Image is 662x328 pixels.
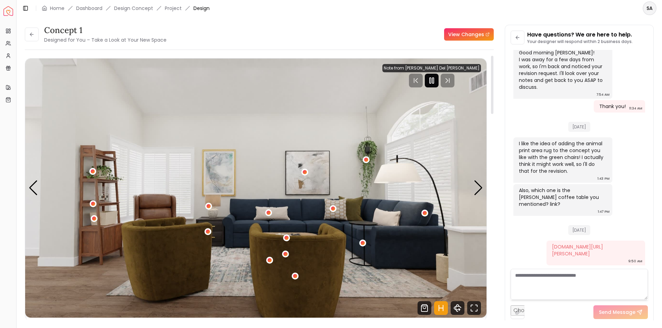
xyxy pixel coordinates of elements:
div: Thank you! [599,103,626,110]
div: 1:43 PM [598,175,610,182]
div: 9:50 AM [628,258,642,265]
a: Home [50,5,64,12]
div: 7:54 AM [596,91,610,98]
img: Spacejoy Logo [3,6,13,16]
small: Designed for You – Take a Look at Your New Space [44,36,167,43]
svg: Fullscreen [467,301,481,315]
div: 1:47 PM [598,208,610,215]
div: 1 / 4 [25,59,487,318]
a: [DOMAIN_NAME][URL][PERSON_NAME] [552,243,603,257]
div: 11:34 AM [629,105,642,112]
div: Next slide [474,180,483,195]
span: [DATE] [568,122,590,132]
a: Spacejoy [3,6,13,16]
span: Design [193,5,210,12]
div: Also, which one is the [PERSON_NAME] coffee table you mentioned? link? [519,187,605,208]
p: Your designer will respond within 2 business days. [527,39,633,44]
div: Carousel [25,59,487,318]
svg: 360 View [451,301,464,315]
svg: Shop Products from this design [418,301,431,315]
li: Design Concept [114,5,153,12]
a: View Changes [444,28,494,41]
button: SA [643,1,656,15]
div: Previous slide [29,180,38,195]
img: Design Render 1 [25,59,487,318]
a: Project [165,5,182,12]
div: I like the idea of adding the animal print area rug to the concept you like with the green chairs... [519,140,605,174]
h3: concept 1 [44,25,167,36]
div: Good morning [PERSON_NAME]! I was away for a few days from work, so I'm back and noticed your rev... [519,49,605,91]
svg: Hotspots Toggle [434,301,448,315]
a: Dashboard [76,5,102,12]
nav: breadcrumb [42,5,210,12]
p: Have questions? We are here to help. [527,31,633,39]
div: Note from [PERSON_NAME] Del [PERSON_NAME] [382,64,481,72]
span: [DATE] [568,225,590,235]
svg: Pause [428,76,436,85]
span: SA [643,2,656,14]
